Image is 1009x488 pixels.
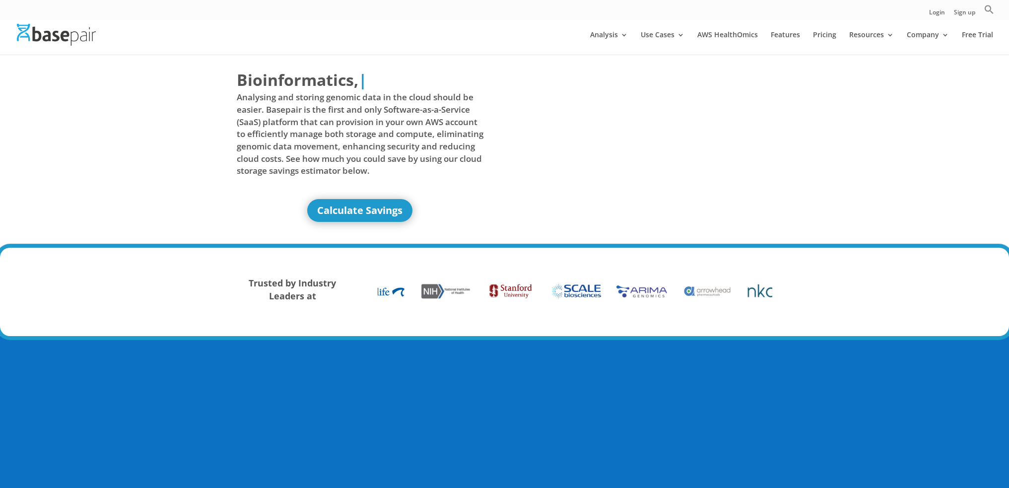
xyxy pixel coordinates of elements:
a: Free Trial [962,31,993,55]
a: Use Cases [641,31,684,55]
svg: Search [984,4,994,14]
span: | [358,69,367,90]
a: Search Icon Link [984,4,994,20]
a: Analysis [590,31,628,55]
a: Login [929,9,945,20]
iframe: Basepair - NGS Analysis Simplified [512,69,759,208]
a: Resources [849,31,894,55]
img: Basepair [17,24,96,45]
a: Calculate Savings [307,199,412,222]
a: AWS HealthOmics [697,31,758,55]
a: Pricing [813,31,836,55]
a: Features [771,31,800,55]
span: Analysing and storing genomic data in the cloud should be easier. Basepair is the first and only ... [237,91,484,177]
span: Bioinformatics, [237,69,358,91]
a: Sign up [954,9,975,20]
strong: Trusted by Industry Leaders at [249,277,336,302]
a: Company [907,31,949,55]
